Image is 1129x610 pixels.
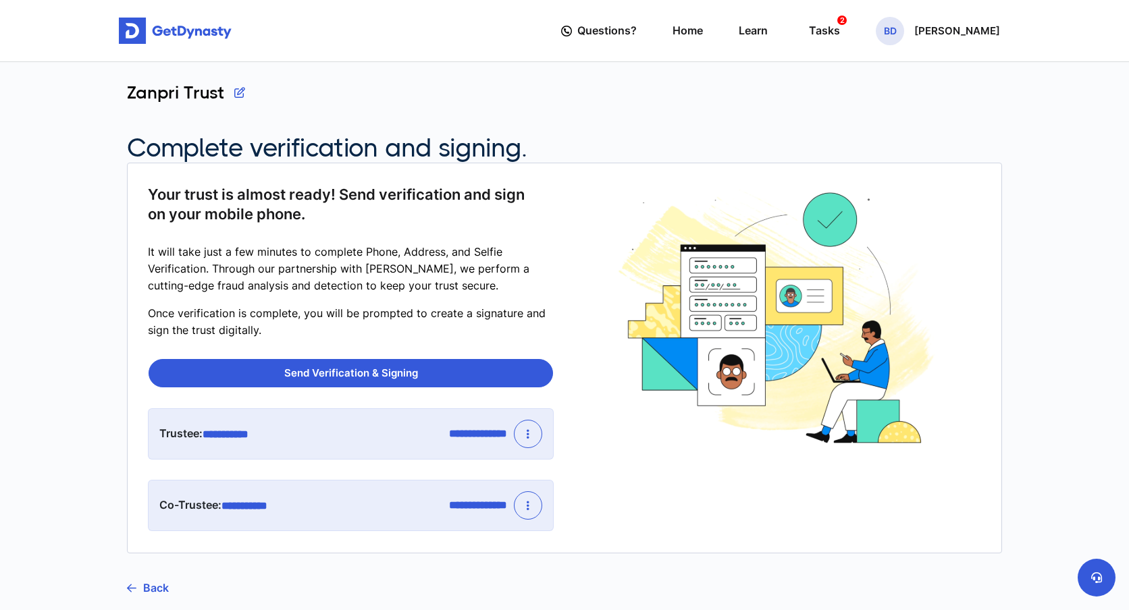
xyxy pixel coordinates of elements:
span: Questions? [577,18,637,43]
span: Your trust is almost ready! Send verification and sign on your mobile phone. [148,185,544,223]
div: Tasks [809,18,840,43]
p: Once verification is complete, you will be prompted to create a signature and sign the trust digi... [148,305,554,339]
a: Back [127,571,169,605]
img: Get started for free with Dynasty Trust Company [119,18,232,45]
button: Send Verification & Signing [149,359,553,387]
a: Questions? [561,11,637,50]
span: BD [876,17,904,45]
span: Trustee: [159,426,203,440]
img: go back icon [127,584,136,592]
span: 2 [837,16,847,25]
img: Identity Verification and Signing [607,185,949,449]
a: Learn [739,11,768,50]
button: BD[PERSON_NAME] [876,17,1000,45]
h2: Complete verification and signing. [127,133,527,163]
div: Zanpri Trust [127,82,1002,123]
a: Home [673,11,703,50]
span: Co-Trustee: [159,498,221,511]
a: Tasks2 [804,11,840,50]
p: [PERSON_NAME] [914,26,1000,36]
p: It will take just a few minutes to complete Phone, Address, and Selfie Verification. Through our ... [148,244,554,294]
